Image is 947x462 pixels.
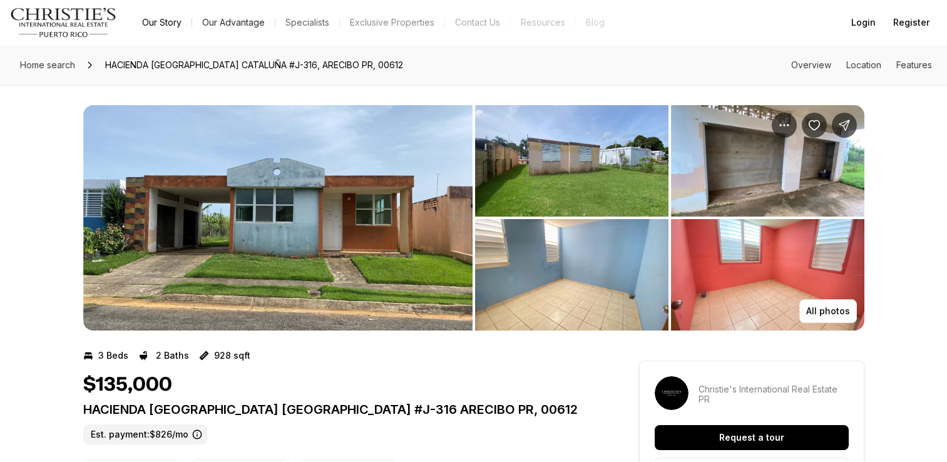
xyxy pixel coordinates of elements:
[576,14,615,31] a: Blog
[475,105,864,331] li: 2 of 4
[275,14,339,31] a: Specialists
[10,8,117,38] img: logo
[844,10,883,35] button: Login
[98,351,128,361] p: 3 Beds
[83,105,473,331] li: 1 of 4
[832,113,857,138] button: Share Property: HACIENDA TOLEDO CATALUÑA #J-316
[132,14,192,31] a: Our Story
[806,306,850,316] p: All photos
[100,55,408,75] span: HACIENDA [GEOGRAPHIC_DATA] CATALUÑA #J-316, ARECIBO PR, 00612
[791,60,932,70] nav: Page section menu
[340,14,444,31] a: Exclusive Properties
[214,351,250,361] p: 928 sqft
[83,373,172,397] h1: $135,000
[15,55,80,75] a: Home search
[886,10,937,35] button: Register
[475,105,668,217] button: View image gallery
[671,105,864,217] button: View image gallery
[802,113,827,138] button: Save Property: HACIENDA TOLEDO CATALUÑA #J-316
[799,299,857,323] button: All photos
[719,433,784,443] p: Request a tour
[896,59,932,70] a: Skip to: Features
[846,59,881,70] a: Skip to: Location
[772,113,797,138] button: Property options
[791,59,831,70] a: Skip to: Overview
[83,105,864,331] div: Listing Photos
[671,219,864,331] button: View image gallery
[192,14,275,31] a: Our Advantage
[83,402,594,417] p: HACIENDA [GEOGRAPHIC_DATA] [GEOGRAPHIC_DATA] #J-316 ARECIBO PR, 00612
[699,384,849,404] p: Christie's International Real Estate PR
[20,59,75,70] span: Home search
[893,18,929,28] span: Register
[83,424,207,444] label: Est. payment: $826/mo
[511,14,575,31] a: Resources
[851,18,876,28] span: Login
[475,219,668,331] button: View image gallery
[83,105,473,331] button: View image gallery
[655,425,849,450] button: Request a tour
[156,351,189,361] p: 2 Baths
[445,14,510,31] button: Contact Us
